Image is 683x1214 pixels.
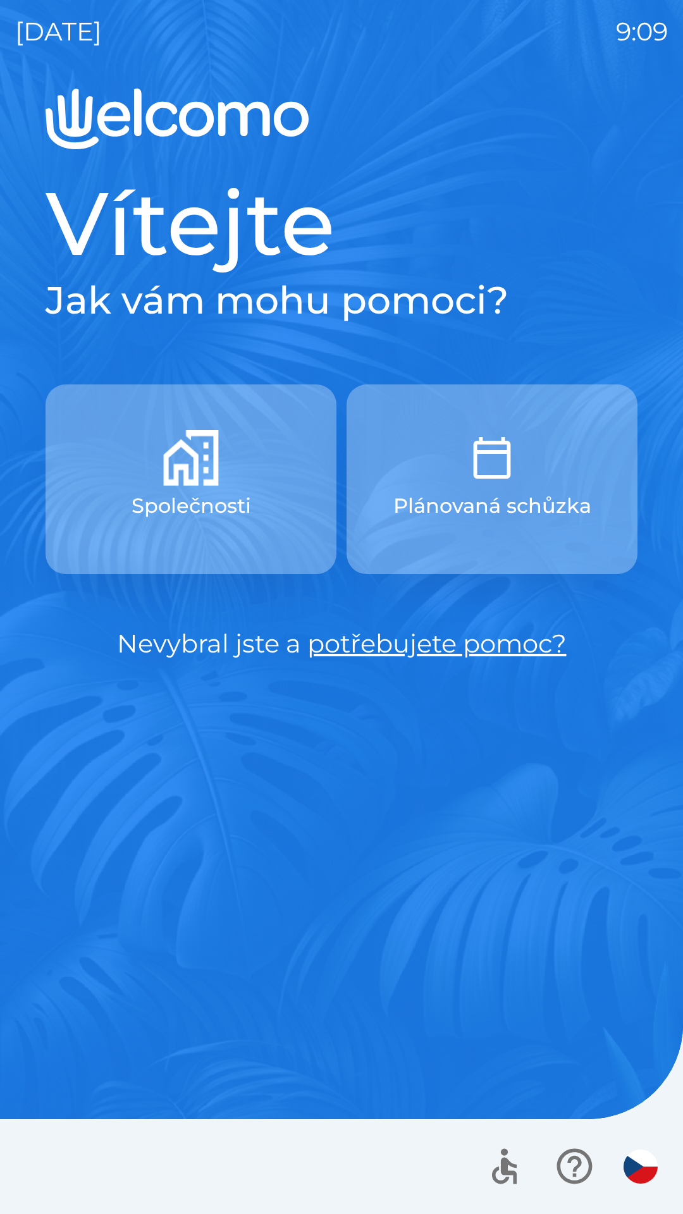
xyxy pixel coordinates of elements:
[46,625,637,663] p: Nevybral jste a
[624,1150,658,1184] img: cs flag
[393,491,591,521] p: Plánovaná schůzka
[46,89,637,149] img: Logo
[616,13,668,51] p: 9:09
[46,384,336,574] button: Společnosti
[464,430,520,486] img: ebd3962f-d1ed-43ad-a168-1f301a2420fe.png
[307,628,567,659] a: potřebujete pomoc?
[132,491,251,521] p: Společnosti
[15,13,102,51] p: [DATE]
[46,169,637,277] h1: Vítejte
[163,430,219,486] img: 825ce324-eb87-46dd-be6d-9b75a7c278d7.png
[347,384,637,574] button: Plánovaná schůzka
[46,277,637,324] h2: Jak vám mohu pomoci?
